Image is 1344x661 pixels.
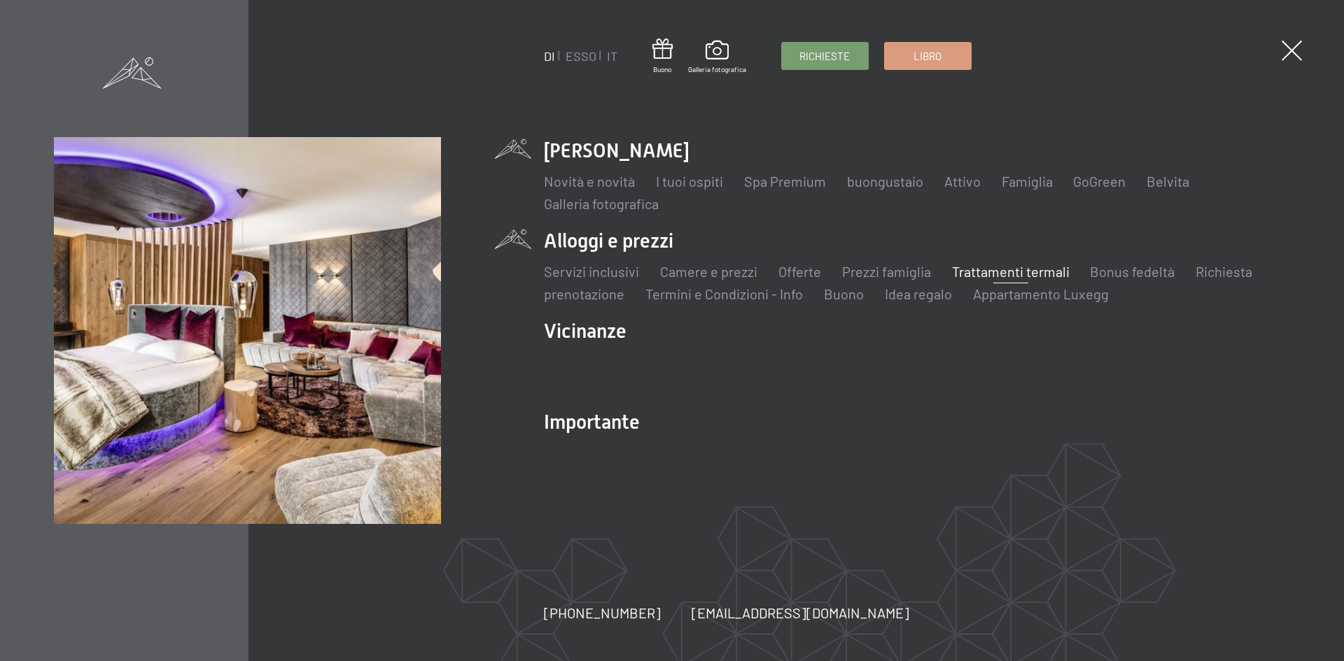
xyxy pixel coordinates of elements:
a: IT [606,48,617,64]
a: Belvita [1147,173,1189,190]
a: Attivo [944,173,980,190]
a: Galleria fotografica [687,41,745,74]
a: Richiesta [1196,263,1252,280]
a: Novità e novità [543,173,634,190]
a: Trattamenti termali [951,263,1069,280]
a: Appartamento Luxegg [972,285,1108,302]
font: Galleria fotografica [687,65,745,73]
a: Libro [884,43,970,69]
a: Servizi inclusivi [543,263,638,280]
a: Termini e Condizioni - Info [645,285,802,302]
a: Bonus fedeltà [1090,263,1175,280]
a: Richieste [781,43,867,69]
a: Offerte [778,263,820,280]
font: [PHONE_NUMBER] [543,604,660,621]
font: Buono [653,65,671,73]
font: Richieste [799,50,850,62]
a: Camere e prezzi [659,263,757,280]
a: Galleria fotografica [543,195,658,212]
a: buongustaio [846,173,923,190]
a: prenotazione [543,285,624,302]
a: Buono [823,285,863,302]
a: GoGreen [1073,173,1126,190]
a: DI [543,48,554,64]
a: Spa Premium [743,173,825,190]
a: [PHONE_NUMBER] [543,603,660,623]
a: Famiglia [1001,173,1052,190]
a: ESSO [565,48,596,64]
a: Prezzi famiglia [841,263,930,280]
a: [EMAIL_ADDRESS][DOMAIN_NAME] [691,603,909,623]
a: Idea regalo [884,285,951,302]
a: Buono [652,38,672,74]
font: Libro [913,50,941,62]
font: [EMAIL_ADDRESS][DOMAIN_NAME] [691,604,909,621]
a: I tuoi ospiti [655,173,722,190]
